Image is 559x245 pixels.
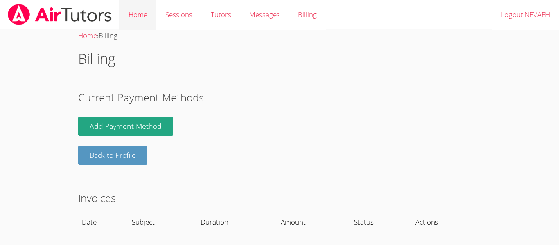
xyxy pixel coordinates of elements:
[78,90,481,105] h2: Current Payment Methods
[78,213,128,232] th: Date
[412,213,481,232] th: Actions
[78,190,481,206] h2: Invoices
[78,117,173,136] a: Add Payment Method
[78,31,97,40] a: Home
[99,31,117,40] span: Billing
[249,10,280,19] span: Messages
[277,213,351,232] th: Amount
[197,213,277,232] th: Duration
[78,146,147,165] a: Back to Profile
[78,48,481,69] h1: Billing
[7,4,113,25] img: airtutors_banner-c4298cdbf04f3fff15de1276eac7730deb9818008684d7c2e4769d2f7ddbe033.png
[78,30,481,42] div: ›
[128,213,197,232] th: Subject
[351,213,412,232] th: Status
